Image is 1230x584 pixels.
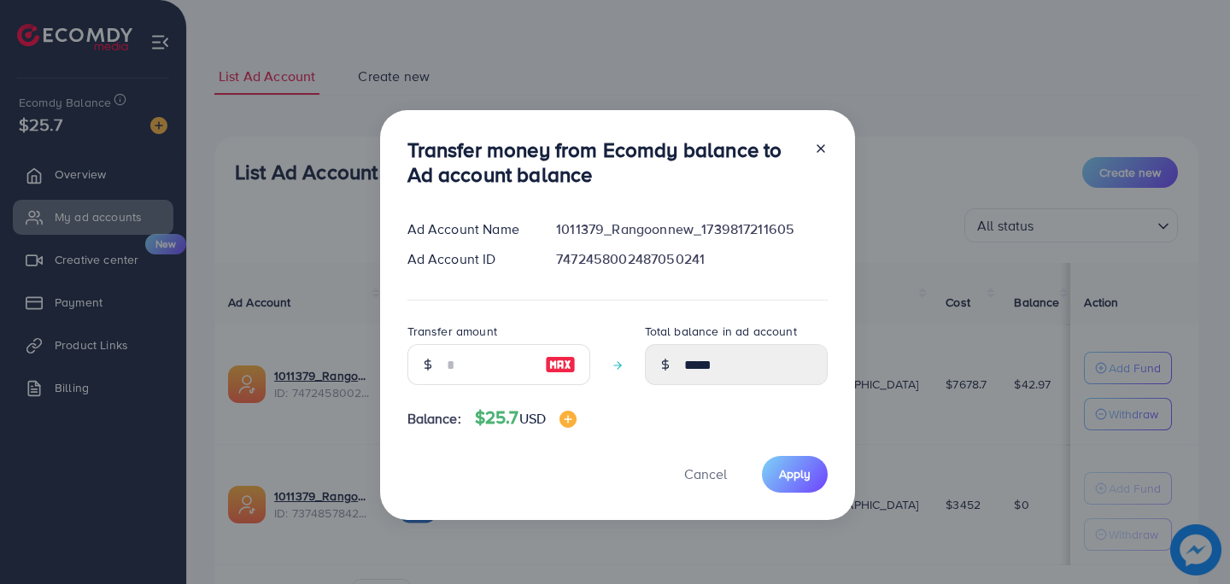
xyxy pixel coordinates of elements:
span: USD [519,409,546,428]
button: Apply [762,456,828,493]
div: 7472458002487050241 [542,249,840,269]
div: Ad Account Name [394,219,543,239]
div: Ad Account ID [394,249,543,269]
img: image [545,354,576,375]
span: Balance: [407,409,461,429]
span: Cancel [684,464,727,483]
img: image [559,411,577,428]
button: Cancel [663,456,748,493]
span: Apply [779,465,811,482]
h4: $25.7 [475,407,577,429]
label: Total balance in ad account [645,323,797,340]
div: 1011379_Rangoonnew_1739817211605 [542,219,840,239]
label: Transfer amount [407,323,497,340]
h3: Transfer money from Ecomdy balance to Ad account balance [407,137,800,187]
